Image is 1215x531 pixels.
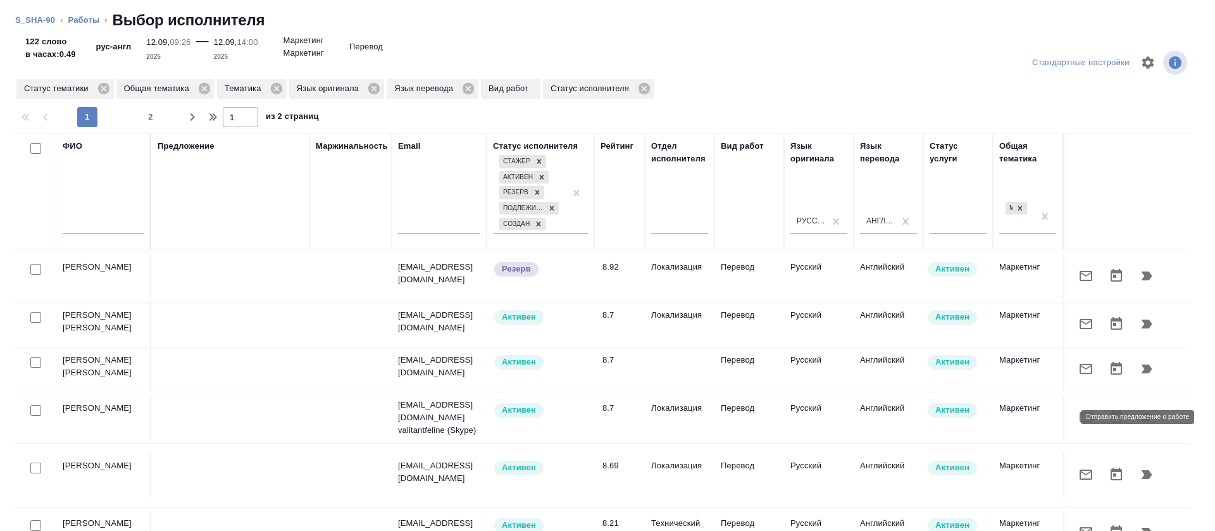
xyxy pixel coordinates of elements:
p: [EMAIL_ADDRESS][DOMAIN_NAME] [398,399,480,424]
button: Продолжить [1131,459,1162,490]
button: Продолжить [1131,261,1162,291]
td: Русский [784,453,854,497]
div: Статус тематики [16,79,114,99]
div: Стажер, Активен, Резерв, Подлежит внедрению, Создан [498,216,547,232]
p: Активен [935,461,969,474]
td: Рекомендован [1062,303,1132,347]
div: Общая тематика [116,79,215,99]
p: 09:26 [170,37,190,47]
div: Общая тематика [999,140,1056,165]
div: split button [1029,53,1133,73]
td: Русский [784,303,854,347]
div: Язык перевода [860,140,917,165]
p: Вид работ [489,82,533,95]
p: 12.09, [214,37,237,47]
td: Рекомендован [1062,396,1132,440]
div: 8.7 [602,354,639,366]
div: 8.92 [602,261,639,273]
p: [EMAIL_ADDRESS][DOMAIN_NAME] [398,459,480,485]
td: Маркетинг [993,347,1062,392]
td: Локализация [645,303,714,347]
div: Маркетинг [1006,202,1013,215]
div: Рядовой исполнитель: назначай с учетом рейтинга [493,354,588,371]
p: [EMAIL_ADDRESS][DOMAIN_NAME] [398,309,480,334]
div: Английский [866,216,895,227]
p: Активен [935,311,969,323]
button: Открыть календарь загрузки [1101,402,1131,432]
td: Локализация [645,453,714,497]
button: Отправить предложение о работе [1071,261,1101,291]
p: Маркетинг [283,34,324,47]
div: 8.21 [602,517,639,530]
input: Выбери исполнителей, чтобы отправить приглашение на работу [30,264,41,275]
div: Язык оригинала [289,79,385,99]
span: Посмотреть информацию [1163,51,1190,75]
div: 8.7 [602,402,639,415]
td: Рекомендован [1062,347,1132,392]
button: Открыть календарь загрузки [1101,261,1131,291]
p: Активен [502,356,536,368]
p: Статус тематики [24,82,93,95]
li: ‹ [60,14,63,27]
td: Маркетинг [993,453,1062,497]
div: Русский [797,216,826,227]
p: Перевод [721,261,778,273]
p: [EMAIL_ADDRESS][DOMAIN_NAME] [398,261,480,286]
div: Статус исполнителя [543,79,654,99]
div: Язык перевода [387,79,478,99]
td: Английский [854,303,923,347]
td: [PERSON_NAME] [56,396,151,440]
input: Выбери исполнителей, чтобы отправить приглашение на работу [30,312,41,323]
td: [PERSON_NAME] [56,254,151,299]
p: Активен [935,263,969,275]
p: 12.09, [146,37,170,47]
p: Перевод [721,517,778,530]
div: Язык оригинала [790,140,847,165]
li: ‹ [104,14,107,27]
span: Настроить таблицу [1133,47,1163,78]
div: Подлежит внедрению [499,202,545,215]
td: Рекомендован [1062,254,1132,299]
td: Маркетинг [993,303,1062,347]
div: Тематика [217,79,287,99]
td: Маркетинг [993,254,1062,299]
div: 8.7 [602,309,639,322]
div: Создан [499,218,532,231]
p: Перевод [721,309,778,322]
td: Русский [784,396,854,440]
div: Стажер, Активен, Резерв, Подлежит внедрению, Создан [498,185,545,201]
td: [PERSON_NAME] [PERSON_NAME] [56,347,151,392]
td: [PERSON_NAME] [56,453,151,497]
p: Активен [502,461,536,474]
div: Вид работ [721,140,764,153]
button: Продолжить [1131,402,1162,432]
p: Активен [935,356,969,368]
p: Тематика [225,82,266,95]
td: Английский [854,396,923,440]
td: Английский [854,254,923,299]
p: Перевод [721,354,778,366]
p: Статус исполнителя [551,82,633,95]
div: Статус услуги [930,140,987,165]
p: Активен [502,404,536,416]
button: Отправить предложение о работе [1071,459,1101,490]
h2: Выбор исполнителя [113,10,265,30]
div: Стажер [499,155,532,168]
a: Работы [68,15,100,25]
td: [PERSON_NAME] [PERSON_NAME] [56,303,151,347]
p: Активен [935,404,969,416]
span: из 2 страниц [266,109,319,127]
input: Выбери исполнителей, чтобы отправить приглашение на работу [30,357,41,368]
td: Локализация [645,396,714,440]
p: 122 слово [25,35,76,48]
td: Рекомендован [1062,453,1132,497]
div: Стажер, Активен, Резерв, Подлежит внедрению, Создан [498,154,547,170]
span: 2 [140,111,161,123]
button: Продолжить [1131,309,1162,339]
div: Маржинальность [316,140,388,153]
div: Рядовой исполнитель: назначай с учетом рейтинга [493,459,588,477]
div: Маркетинг [1004,201,1028,216]
p: 14:00 [237,37,258,47]
button: Открыть календарь загрузки [1101,354,1131,384]
td: Маркетинг [993,396,1062,440]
